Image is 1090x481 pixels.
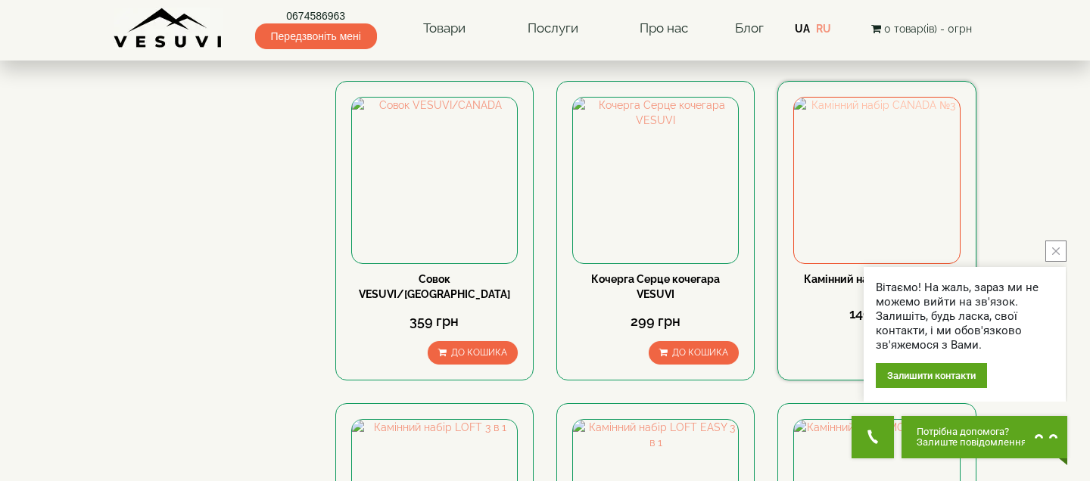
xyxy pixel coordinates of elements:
span: Залиште повідомлення [917,437,1026,448]
button: До кошика [428,341,518,365]
div: Вітаємо! На жаль, зараз ми не можемо вийти на зв'язок. Залишіть, будь ласка, свої контакти, і ми ... [876,281,1054,352]
img: Камінний набір CANADA №3 [794,98,959,262]
span: До кошика [451,347,507,358]
span: 0 товар(ів) - 0грн [884,23,972,35]
a: Про нас [624,11,703,46]
span: Потрібна допомога? [917,427,1026,437]
div: 359 грн [351,312,518,331]
a: Блог [735,20,764,36]
a: Кочерга Серце кочегара VESUVI [591,273,720,300]
img: Совок VESUVI/CANADA [352,98,517,262]
button: Chat button [902,416,1067,458]
a: Камінний набір CANADA №3 [804,273,950,285]
span: До кошика [672,347,728,358]
a: Товари [408,11,481,46]
div: Залишити контакти [876,363,987,388]
a: Совок VESUVI/[GEOGRAPHIC_DATA] [359,273,510,300]
a: Послуги [512,11,593,46]
a: 0674586963 [255,8,377,23]
button: До кошика [649,341,739,365]
img: Завод VESUVI [114,8,223,49]
button: Get Call button [852,416,894,458]
a: RU [816,23,831,35]
div: 299 грн [572,312,739,331]
button: close button [1045,240,1067,262]
button: 0 товар(ів) - 0грн [867,20,976,37]
div: 1499 грн [793,304,960,324]
span: Передзвоніть мені [255,23,377,49]
a: UA [795,23,810,35]
img: Кочерга Серце кочегара VESUVI [573,98,738,262]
